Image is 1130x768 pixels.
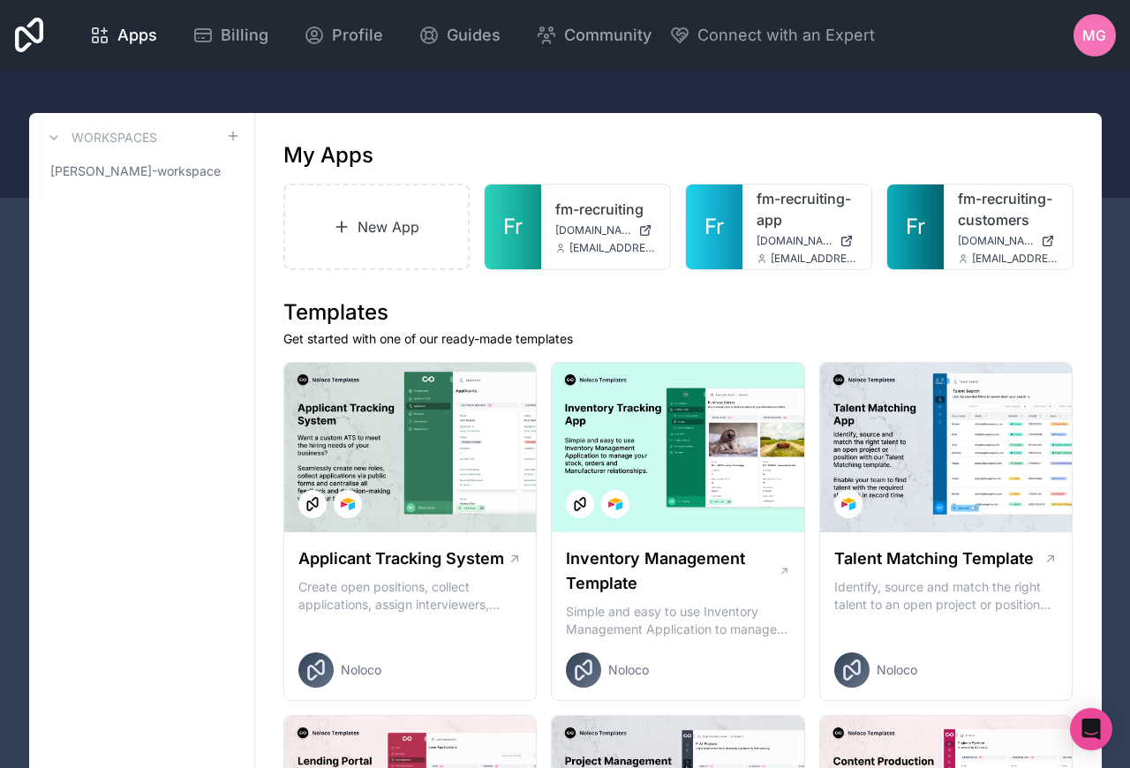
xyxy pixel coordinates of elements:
[221,23,268,48] span: Billing
[834,546,1034,571] h1: Talent Matching Template
[958,234,1034,248] span: [DOMAIN_NAME]
[298,578,523,614] p: Create open positions, collect applications, assign interviewers, centralise candidate feedback a...
[757,188,857,230] a: fm-recruiting-app
[841,497,855,511] img: Airtable Logo
[75,16,171,55] a: Apps
[757,234,832,248] span: [DOMAIN_NAME]
[485,184,541,269] a: Fr
[771,252,857,266] span: [EMAIL_ADDRESS][DOMAIN_NAME]
[555,223,631,237] span: [DOMAIN_NAME]
[43,155,240,187] a: [PERSON_NAME]-workspace
[447,23,501,48] span: Guides
[178,16,282,55] a: Billing
[1082,25,1106,46] span: MG
[50,162,221,180] span: [PERSON_NAME]-workspace
[972,252,1058,266] span: [EMAIL_ADDRESS][DOMAIN_NAME]
[283,330,1073,348] p: Get started with one of our ready-made templates
[906,213,925,241] span: Fr
[704,213,724,241] span: Fr
[503,213,523,241] span: Fr
[290,16,397,55] a: Profile
[958,188,1058,230] a: fm-recruiting-customers
[958,234,1058,248] a: [DOMAIN_NAME]
[669,23,875,48] button: Connect with an Expert
[72,129,157,147] h3: Workspaces
[1070,708,1112,750] div: Open Intercom Messenger
[341,661,381,679] span: Noloco
[298,546,504,571] h1: Applicant Tracking System
[283,298,1073,327] h1: Templates
[686,184,742,269] a: Fr
[555,199,656,220] a: fm-recruiting
[341,497,355,511] img: Airtable Logo
[608,497,622,511] img: Airtable Logo
[697,23,875,48] span: Connect with an Expert
[522,16,666,55] a: Community
[117,23,157,48] span: Apps
[564,23,652,48] span: Community
[555,223,656,237] a: [DOMAIN_NAME]
[887,184,944,269] a: Fr
[283,141,373,169] h1: My Apps
[834,578,1058,614] p: Identify, source and match the right talent to an open project or position with our Talent Matchi...
[43,127,157,148] a: Workspaces
[404,16,515,55] a: Guides
[569,241,656,255] span: [EMAIL_ADDRESS][DOMAIN_NAME]
[283,184,471,270] a: New App
[332,23,383,48] span: Profile
[757,234,857,248] a: [DOMAIN_NAME]
[566,603,790,638] p: Simple and easy to use Inventory Management Application to manage your stock, orders and Manufact...
[566,546,778,596] h1: Inventory Management Template
[877,661,917,679] span: Noloco
[608,661,649,679] span: Noloco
